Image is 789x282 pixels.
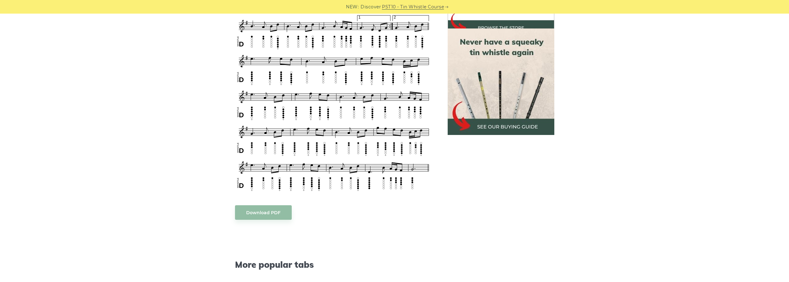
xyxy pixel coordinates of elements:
span: Discover [361,3,381,11]
a: PST10 - Tin Whistle Course [382,3,444,11]
span: More popular tabs [235,259,433,270]
span: NEW: [346,3,359,11]
img: tin whistle buying guide [448,28,554,135]
a: Download PDF [235,205,292,220]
